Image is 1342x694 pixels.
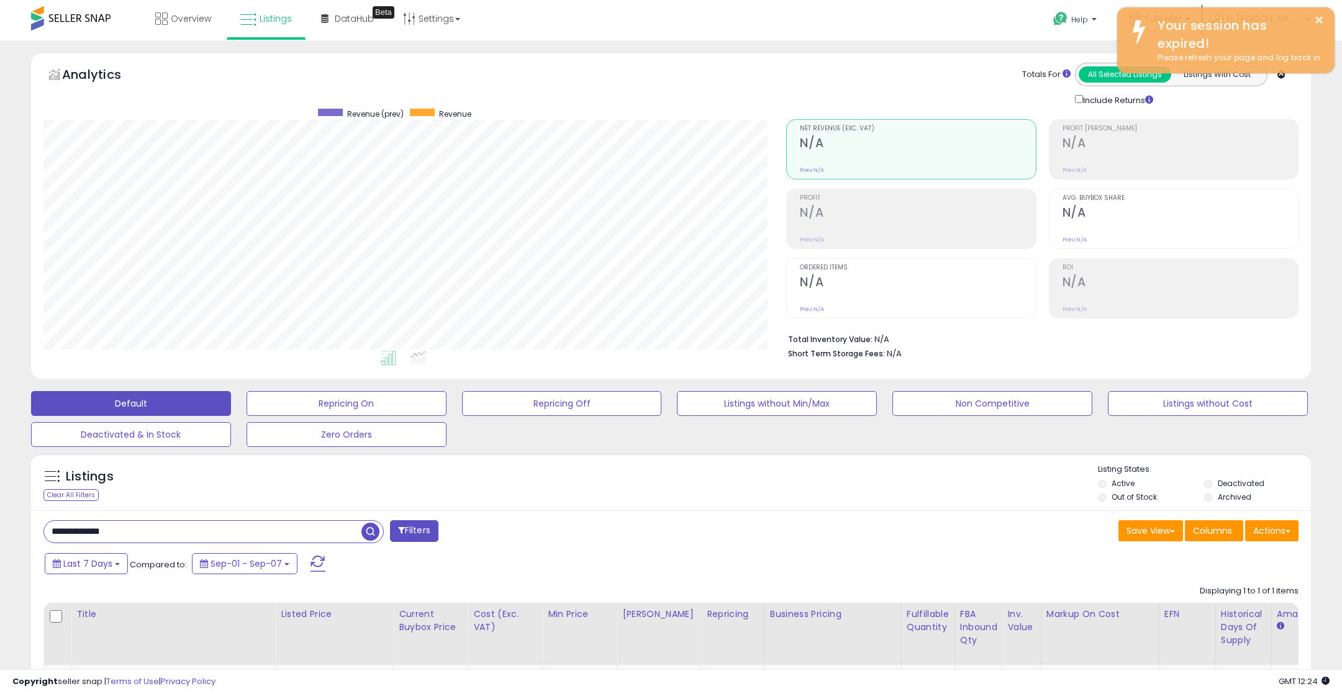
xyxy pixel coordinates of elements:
[800,166,824,174] small: Prev: N/A
[247,391,447,416] button: Repricing On
[1218,478,1264,489] label: Deactivated
[548,608,612,621] div: Min Price
[1063,236,1087,243] small: Prev: N/A
[373,6,394,19] div: Tooltip anchor
[1193,525,1232,537] span: Columns
[1046,608,1154,621] div: Markup on Cost
[1063,264,1298,271] span: ROI
[800,205,1035,222] h2: N/A
[106,675,159,687] a: Terms of Use
[892,391,1092,416] button: Non Competitive
[1041,603,1159,665] th: The percentage added to the cost of goods (COGS) that forms the calculator for Min & Max prices.
[622,608,696,621] div: [PERSON_NAME]
[1279,675,1330,687] span: 2025-09-16 12:24 GMT
[1007,608,1035,634] div: Inv. value
[707,608,759,621] div: Repricing
[800,125,1035,132] span: Net Revenue (Exc. VAT)
[1148,52,1325,64] div: Please refresh your page and log back in
[800,305,824,313] small: Prev: N/A
[1098,464,1311,475] p: Listing States:
[1112,492,1157,502] label: Out of Stock
[887,348,902,359] span: N/A
[281,608,388,621] div: Listed Price
[1071,14,1088,25] span: Help
[1277,621,1284,632] small: Amazon Fees.
[66,468,114,485] h5: Listings
[1063,275,1298,292] h2: N/A
[1063,195,1298,202] span: Avg. Buybox Share
[1185,520,1243,541] button: Columns
[1245,520,1299,541] button: Actions
[31,391,231,416] button: Default
[390,520,438,542] button: Filters
[1063,305,1087,313] small: Prev: N/A
[260,12,292,25] span: Listings
[12,675,58,687] strong: Copyright
[192,553,297,574] button: Sep-01 - Sep-07
[63,557,112,570] span: Last 7 Days
[800,136,1035,153] h2: N/A
[960,608,997,647] div: FBA inbound Qty
[335,12,374,25] span: DataHub
[211,557,282,570] span: Sep-01 - Sep-07
[31,422,231,447] button: Deactivated & In Stock
[907,608,950,634] div: Fulfillable Quantity
[800,264,1035,271] span: Ordered Items
[788,348,885,359] b: Short Term Storage Fees:
[788,334,873,345] b: Total Inventory Value:
[800,236,824,243] small: Prev: N/A
[43,489,99,501] div: Clear All Filters
[800,195,1035,202] span: Profit
[462,391,662,416] button: Repricing Off
[1079,66,1171,83] button: All Selected Listings
[788,331,1289,346] li: N/A
[1066,92,1168,107] div: Include Returns
[161,675,215,687] a: Privacy Policy
[130,559,187,570] span: Compared to:
[800,275,1035,292] h2: N/A
[1043,2,1109,40] a: Help
[45,553,128,574] button: Last 7 Days
[1063,166,1087,174] small: Prev: N/A
[1118,520,1183,541] button: Save View
[1063,125,1298,132] span: Profit [PERSON_NAME]
[1108,391,1308,416] button: Listings without Cost
[1218,492,1251,502] label: Archived
[1200,585,1299,597] div: Displaying 1 to 1 of 1 items
[1063,136,1298,153] h2: N/A
[677,391,877,416] button: Listings without Min/Max
[1171,66,1263,83] button: Listings With Cost
[1112,478,1135,489] label: Active
[439,109,471,119] span: Revenue
[473,608,537,634] div: Cost (Exc. VAT)
[1148,17,1325,52] div: Your session has expired!
[247,422,447,447] button: Zero Orders
[1221,608,1266,647] div: Historical Days Of Supply
[347,109,404,119] span: Revenue (prev)
[171,12,211,25] span: Overview
[1164,608,1210,621] div: EFN
[1314,12,1324,28] button: ×
[770,608,896,621] div: Business Pricing
[76,608,270,621] div: Title
[399,608,463,634] div: Current Buybox Price
[1063,205,1298,222] h2: N/A
[1053,11,1068,27] i: Get Help
[1022,69,1071,81] div: Totals For
[12,676,215,688] div: seller snap | |
[62,66,145,86] h5: Analytics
